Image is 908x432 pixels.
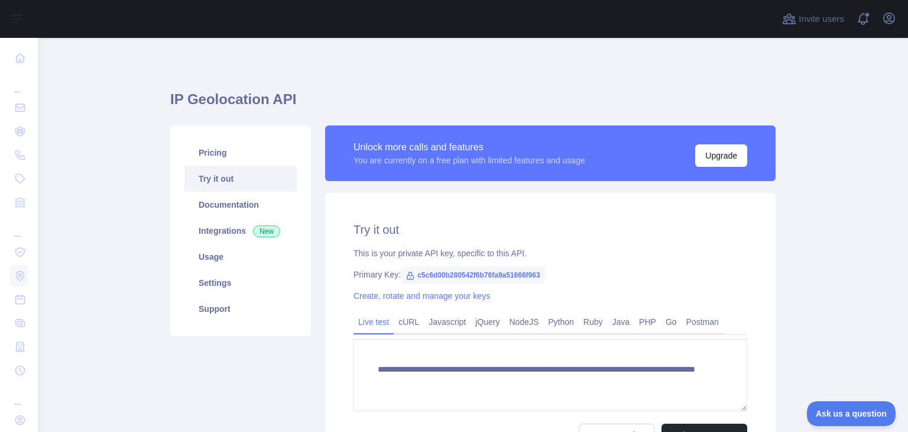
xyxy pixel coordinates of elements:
[184,166,297,192] a: Try it out
[543,312,579,331] a: Python
[9,71,28,95] div: ...
[184,270,297,296] a: Settings
[184,192,297,218] a: Documentation
[184,296,297,322] a: Support
[354,269,747,281] div: Primary Key:
[9,215,28,239] div: ...
[184,218,297,244] a: Integrations New
[394,312,424,331] a: cURL
[354,154,585,166] div: You are currently on a free plan with limited features and usage
[579,312,608,331] a: Ruby
[682,312,724,331] a: Postman
[184,244,297,270] a: Usage
[634,312,661,331] a: PHP
[184,140,297,166] a: Pricing
[9,383,28,407] div: ...
[780,9,847,28] button: Invite users
[253,225,280,237] span: New
[504,312,543,331] a: NodeJS
[608,312,635,331] a: Java
[401,266,545,284] span: c5c6d00b280542f6b76fa9a51666f963
[354,312,394,331] a: Live test
[661,312,682,331] a: Go
[354,291,490,301] a: Create, rotate and manage your keys
[424,312,471,331] a: Javascript
[799,12,844,26] span: Invite users
[170,90,776,118] h1: IP Geolocation API
[807,401,896,426] iframe: Toggle Customer Support
[695,144,747,167] button: Upgrade
[354,247,747,259] div: This is your private API key, specific to this API.
[354,140,585,154] div: Unlock more calls and features
[471,312,504,331] a: jQuery
[354,221,747,238] h2: Try it out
